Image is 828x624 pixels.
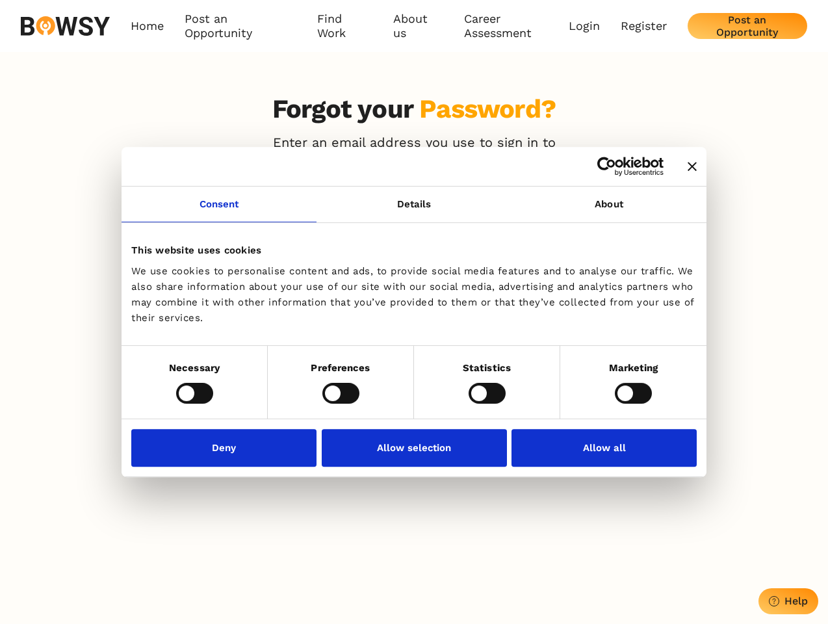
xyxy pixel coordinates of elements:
[758,588,818,614] button: Help
[511,187,706,222] a: About
[784,595,808,607] div: Help
[464,12,569,41] a: Career Assessment
[688,13,807,39] button: Post an Opportunity
[311,362,370,374] strong: Preferences
[419,94,556,124] div: Password?
[609,362,658,374] strong: Marketing
[322,429,507,467] button: Allow selection
[272,94,556,125] h3: Forgot your
[698,14,797,38] div: Post an Opportunity
[21,16,110,36] img: svg%3e
[131,12,164,41] a: Home
[169,362,220,374] strong: Necessary
[569,19,600,33] a: Login
[463,362,511,374] strong: Statistics
[122,187,317,222] a: Consent
[317,187,511,222] a: Details
[550,157,664,176] a: Usercentrics Cookiebot - opens in a new window
[511,429,697,467] button: Allow all
[131,263,697,326] div: We use cookies to personalise content and ads, to provide social media features and to analyse ou...
[131,242,697,258] div: This website uses cookies
[131,429,317,467] button: Deny
[621,19,667,33] a: Register
[688,162,697,171] button: Close banner
[273,135,556,149] p: Enter an email address you use to sign in to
